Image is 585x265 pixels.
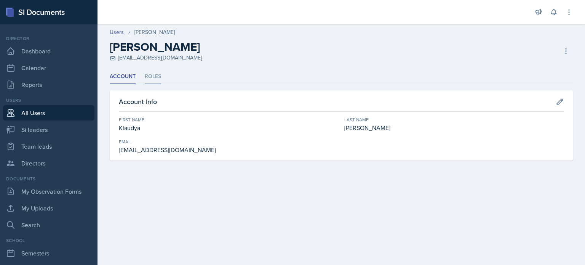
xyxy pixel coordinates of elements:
a: Users [110,28,124,36]
div: [EMAIL_ADDRESS][DOMAIN_NAME] [110,54,202,62]
div: Documents [3,175,94,182]
a: All Users [3,105,94,120]
div: [PERSON_NAME] [134,28,175,36]
a: Reports [3,77,94,92]
h3: Account Info [119,96,157,107]
div: Email [119,138,338,145]
a: Si leaders [3,122,94,137]
a: Search [3,217,94,233]
div: Director [3,35,94,42]
a: Team leads [3,139,94,154]
div: Last Name [344,116,564,123]
div: [PERSON_NAME] [344,123,564,132]
div: Klaudya [119,123,338,132]
li: Roles [145,69,161,84]
a: My Uploads [3,201,94,216]
a: Directors [3,156,94,171]
div: First Name [119,116,338,123]
li: Account [110,69,136,84]
div: School [3,237,94,244]
div: Users [3,97,94,104]
div: [EMAIL_ADDRESS][DOMAIN_NAME] [119,145,338,154]
a: Semesters [3,246,94,261]
a: My Observation Forms [3,184,94,199]
a: Calendar [3,60,94,75]
a: Dashboard [3,43,94,59]
h2: [PERSON_NAME] [110,40,200,54]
